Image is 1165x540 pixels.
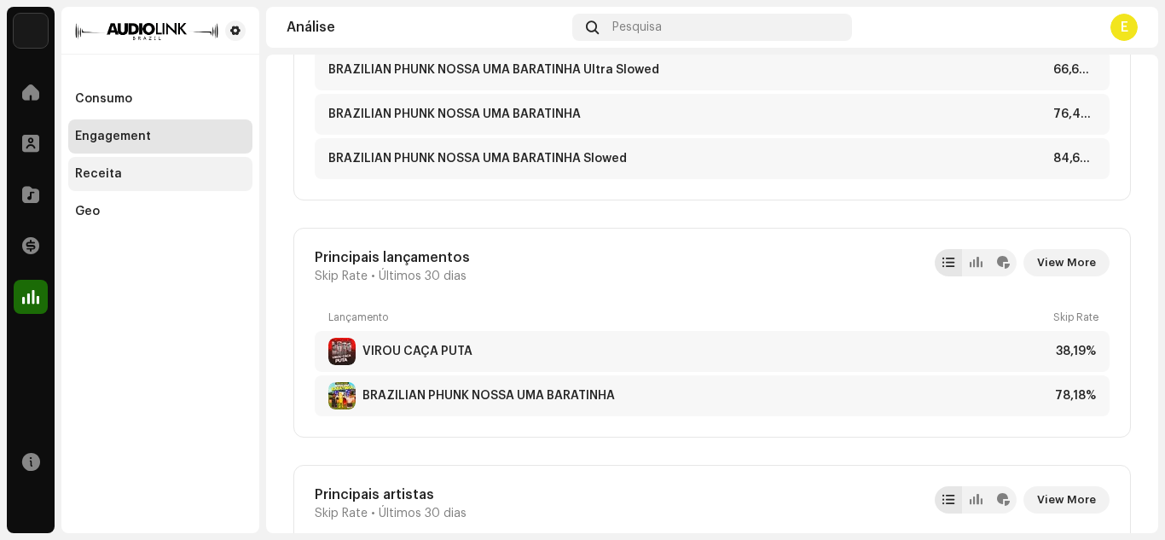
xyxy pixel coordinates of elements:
div: Lançamento [328,311,1046,324]
span: Pesquisa [612,20,662,34]
div: Geo [75,205,100,218]
img: 66658775-0fc6-4e6d-a4eb-175c1c38218d [75,20,218,41]
div: Engagement [75,130,151,143]
re-m-nav-item: Engagement [68,119,252,154]
img: 730b9dfe-18b5-4111-b483-f30b0c182d82 [14,14,48,48]
button: View More [1023,249,1110,276]
div: E [1110,14,1138,41]
span: • [371,270,375,283]
re-m-nav-item: Consumo [68,82,252,116]
div: Principais lançamentos [315,249,470,266]
div: Skip Rate [1053,311,1096,324]
span: • [371,507,375,520]
div: BRAZILIAN PHUNK NOSSA UMA BARATINHA [362,389,615,403]
div: Consumo [75,92,132,106]
re-m-nav-item: Receita [68,157,252,191]
span: Skip Rate [315,507,368,520]
span: View More [1037,483,1096,517]
span: Últimos 30 dias [379,507,467,520]
button: View More [1023,486,1110,514]
img: DD349AC1-3CAB-4444-B3DE-61B5CB05D5D1 [328,338,356,365]
div: BRAZILIAN PHUNK NOSSA UMA BARATINHA Ultra Slowed [328,63,659,77]
div: Análise [287,20,565,34]
div: 66,67% [1053,63,1096,77]
div: 84,62% [1053,152,1096,165]
div: BRAZILIAN PHUNK NOSSA UMA BARATINHA Slowed [328,152,627,165]
div: VIROU CAÇA PUTA [362,345,472,358]
div: 38,19% [1053,345,1096,358]
span: Skip Rate [315,270,368,283]
span: Últimos 30 dias [379,270,467,283]
div: 78,18% [1053,389,1096,403]
div: Receita [75,167,122,181]
re-m-nav-item: Geo [68,195,252,229]
img: 90ED4380-6C04-4B54-85D8-19053B812F60 [328,382,356,409]
div: Principais artistas [315,486,467,503]
div: 76,47% [1053,107,1096,121]
span: View More [1037,246,1096,280]
div: BRAZILIAN PHUNK NOSSA UMA BARATINHA [328,107,581,121]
